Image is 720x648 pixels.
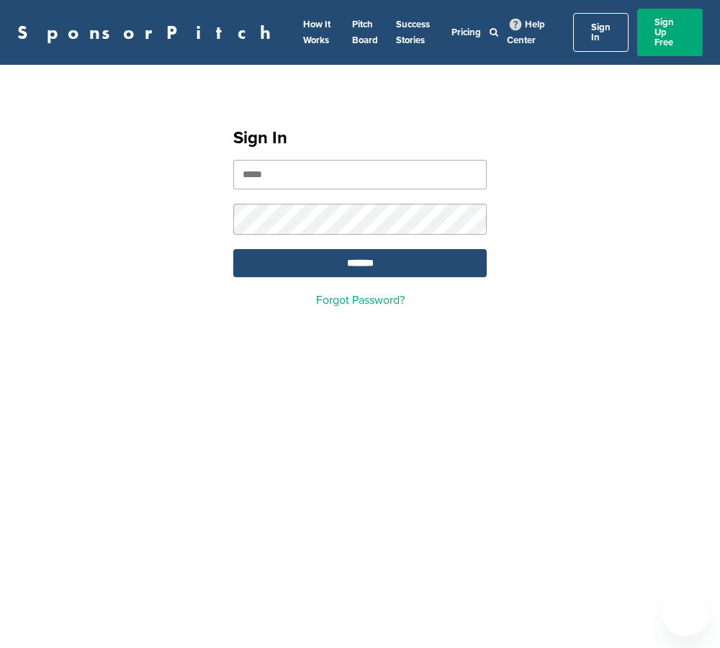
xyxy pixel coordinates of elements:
a: Pricing [451,27,481,38]
a: Pitch Board [352,19,378,46]
a: How It Works [303,19,330,46]
h1: Sign In [233,125,487,151]
a: Sign Up Free [637,9,703,56]
a: Success Stories [396,19,430,46]
a: Forgot Password? [316,293,405,307]
a: Help Center [507,16,545,49]
a: Sign In [573,13,629,52]
a: SponsorPitch [17,23,280,42]
iframe: Button to launch messaging window [662,590,708,636]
